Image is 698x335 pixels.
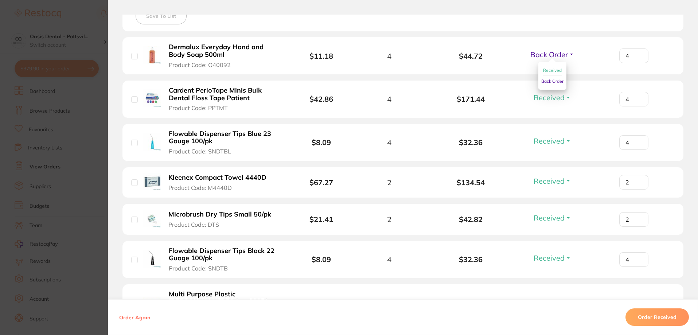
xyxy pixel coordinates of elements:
[387,138,391,147] span: 4
[619,92,648,106] input: Qty
[143,133,161,151] img: Flowable Dispenser Tips Blue 23 Gauge 100/pk
[309,178,333,187] b: $67.27
[430,95,512,103] b: $171.44
[619,252,648,267] input: Qty
[167,43,284,69] button: Dermalux Everyday Hand and Body Soap 500ml Product Code: O40092
[534,93,565,102] span: Received
[619,48,648,63] input: Qty
[531,136,573,145] button: Received
[167,290,284,323] button: Multi Purpose Plastic [PERSON_NAME] Dishes 300Pk Assorted Product Code: DD250
[534,253,565,262] span: Received
[530,50,568,59] span: Back Order
[430,138,512,147] b: $32.36
[543,65,562,76] button: Received
[168,184,232,191] span: Product Code: M4440D
[169,247,281,262] b: Flowable Dispenser Tips Black 22 Guage 100/pk
[167,247,284,272] button: Flowable Dispenser Tips Black 22 Guage 100/pk Product Code: SNDTB
[531,93,573,102] button: Received
[169,62,231,68] span: Product Code: O40092
[625,308,689,326] button: Order Received
[387,215,391,223] span: 2
[143,89,161,107] img: Cardent PerioTape Minis Bulk Dental Floss Tape Patient
[167,130,284,155] button: Flowable Dispenser Tips Blue 23 Gauge 100/pk Product Code: SNDTBL
[430,255,512,264] b: $32.36
[309,215,333,224] b: $21.41
[309,51,333,61] b: $11.18
[168,221,219,228] span: Product Code: DTS
[169,291,281,313] b: Multi Purpose Plastic [PERSON_NAME] Dishes 300Pk Assorted
[541,76,564,87] button: Back Order
[430,215,512,223] b: $42.82
[143,210,161,227] img: Microbrush Dry Tips Small 50/pk
[166,174,274,191] button: Kleenex Compact Towel 4440D Product Code: M4440D
[168,211,271,218] b: Microbrush Dry Tips Small 50/pk
[541,78,564,84] span: Back Order
[534,176,565,186] span: Received
[534,136,565,145] span: Received
[169,43,281,58] b: Dermalux Everyday Hand and Body Soap 500ml
[169,130,281,145] b: Flowable Dispenser Tips Blue 23 Gauge 100/pk
[534,213,565,222] span: Received
[430,52,512,60] b: $44.72
[136,8,187,24] button: Save To List
[543,67,562,73] span: Received
[619,175,648,190] input: Qty
[143,297,161,315] img: Multi Purpose Plastic Dappen Dishes 300Pk Assorted
[531,213,573,222] button: Received
[167,86,284,112] button: Cardent PerioTape Minis Bulk Dental Floss Tape Patient Product Code: PPTMT
[143,250,161,268] img: Flowable Dispenser Tips Black 22 Guage 100/pk
[169,148,231,155] span: Product Code: SNDTBL
[430,178,512,187] b: $134.54
[387,178,391,187] span: 2
[387,255,391,264] span: 4
[169,87,281,102] b: Cardent PerioTape Minis Bulk Dental Floss Tape Patient
[143,46,161,64] img: Dermalux Everyday Hand and Body Soap 500ml
[619,135,648,150] input: Qty
[143,173,161,191] img: Kleenex Compact Towel 4440D
[168,174,266,182] b: Kleenex Compact Towel 4440D
[387,52,391,60] span: 4
[309,94,333,104] b: $42.86
[166,210,279,228] button: Microbrush Dry Tips Small 50/pk Product Code: DTS
[312,138,331,147] b: $8.09
[528,50,577,59] button: Back Order
[117,314,152,320] button: Order Again
[312,255,331,264] b: $8.09
[531,253,573,262] button: Received
[387,95,391,103] span: 4
[619,212,648,227] input: Qty
[531,176,573,186] button: Received
[169,265,228,272] span: Product Code: SNDTB
[169,105,228,111] span: Product Code: PPTMT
